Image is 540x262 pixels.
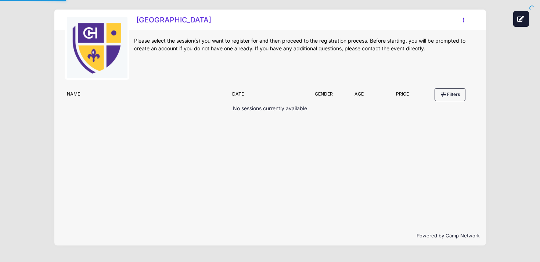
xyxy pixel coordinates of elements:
div: Please select the session(s) you want to register for and then proceed to the registration proces... [134,37,475,53]
div: Date [228,91,307,101]
button: Filters [435,88,465,101]
p: Powered by Camp Network [60,232,480,240]
h1: [GEOGRAPHIC_DATA] [134,14,214,26]
div: Price [378,91,427,101]
img: logo [69,20,125,75]
p: No sessions currently available [233,105,307,112]
div: Name [63,91,228,101]
div: Gender [307,91,340,101]
div: Age [340,91,377,101]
